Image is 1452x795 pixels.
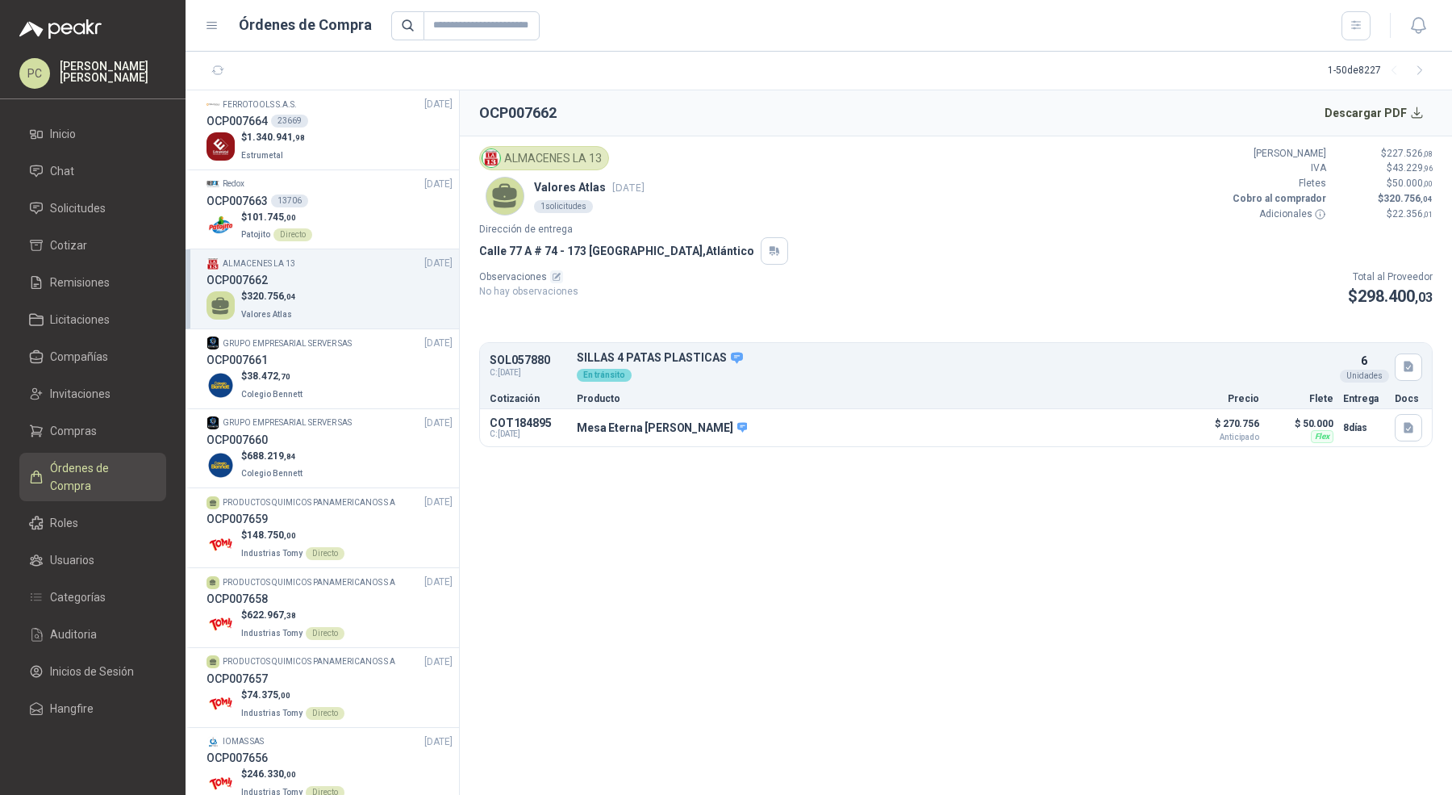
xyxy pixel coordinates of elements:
p: COT184895 [490,416,567,429]
p: Precio [1179,394,1259,404]
h3: OCP007660 [207,431,268,449]
span: Inicios de Sesión [50,663,134,680]
p: Cotización [490,394,567,404]
span: ,38 [284,611,296,620]
span: ,84 [284,452,296,461]
p: IOMAS SAS [223,735,264,748]
h3: OCP007658 [207,590,268,608]
span: Solicitudes [50,199,106,217]
div: Directo [306,547,344,560]
p: FERROTOOLS S.A.S. [223,98,297,111]
span: ,04 [284,292,296,301]
p: 6 [1361,352,1367,370]
span: ,04 [1421,195,1433,203]
a: Invitaciones [19,379,166,409]
span: Anticipado [1179,433,1259,441]
h3: OCP007663 [207,192,268,210]
span: Compañías [50,348,108,366]
p: $ [241,289,296,304]
span: Usuarios [50,551,94,569]
span: Remisiones [50,274,110,291]
p: Fletes [1229,176,1326,191]
span: [DATE] [424,177,453,192]
p: $ [1336,161,1433,176]
span: Patojito [241,230,270,239]
img: Company Logo [207,735,219,748]
a: Inicios de Sesión [19,656,166,687]
span: 101.745 [247,211,296,223]
p: Producto [577,394,1169,404]
span: ,01 [1423,210,1433,219]
img: Logo peakr [19,19,102,39]
div: 1 - 50 de 8227 [1328,58,1433,84]
a: Compras [19,416,166,446]
span: ,08 [1423,149,1433,158]
a: PRODUCTOS QUIMICOS PANAMERICANOS S A[DATE] OCP007658Company Logo$622.967,38Industrias TomyDirecto [207,575,453,641]
span: ,00 [284,770,296,779]
p: SILLAS 4 PATAS PLASTICAS [577,351,1333,366]
span: ,00 [278,691,290,700]
p: $ [1336,207,1433,222]
span: Roles [50,514,78,532]
div: Directo [306,707,344,720]
span: [DATE] [424,97,453,112]
p: $ [1336,146,1433,161]
p: Cobro al comprador [1229,191,1326,207]
p: $ [1348,284,1433,309]
a: Company LogoGRUPO EMPRESARIAL SERVER SAS[DATE] OCP007661Company Logo$38.472,70Colegio Bennett [207,336,453,402]
p: Calle 77 A # 74 - 173 [GEOGRAPHIC_DATA] , Atlántico [479,242,754,260]
a: Inicio [19,119,166,149]
p: $ [1336,191,1433,207]
h3: OCP007661 [207,351,268,369]
p: $ [241,369,306,384]
span: 43.229 [1392,162,1433,174]
span: [DATE] [612,182,645,194]
img: Company Logo [207,530,235,559]
img: Company Logo [207,451,235,479]
p: [PERSON_NAME] [PERSON_NAME] [60,61,166,83]
p: $ [241,688,344,703]
div: En tránsito [577,369,632,382]
img: Company Logo [207,610,235,638]
p: $ [241,608,344,623]
h3: OCP007662 [207,271,268,289]
span: 688.219 [247,450,296,462]
p: $ [241,130,305,145]
span: Colegio Bennett [241,390,302,399]
div: ALMACENES LA 13 [479,146,609,170]
p: IVA [1229,161,1326,176]
p: Total al Proveedor [1348,270,1433,285]
p: GRUPO EMPRESARIAL SERVER SAS [223,416,352,429]
p: $ 50.000 [1269,414,1333,433]
a: Roles [19,508,166,538]
span: C: [DATE] [490,366,567,379]
div: 1 solicitudes [534,200,593,213]
span: C: [DATE] [490,429,567,439]
img: Company Logo [207,371,235,400]
a: Company LogoRedox[DATE] OCP00766313706Company Logo$101.745,00PatojitoDirecto [207,177,453,243]
img: Company Logo [207,690,235,718]
span: 50.000 [1392,178,1433,189]
span: 1.340.941 [247,132,305,143]
span: Valores Atlas [241,310,292,319]
img: Company Logo [207,416,219,429]
div: 13706 [271,195,308,207]
span: 74.375 [247,689,290,701]
a: Company LogoFERROTOOLS S.A.S.[DATE] OCP00766423669Company Logo$1.340.941,98Estrumetal [207,97,453,163]
p: PRODUCTOS QUIMICOS PANAMERICANOS S A [223,655,395,668]
span: Auditoria [50,626,97,643]
a: Remisiones [19,267,166,298]
span: Cotizar [50,236,87,254]
span: ,00 [284,213,296,222]
span: Colegio Bennett [241,469,302,478]
h3: OCP007664 [207,112,268,130]
div: Directo [306,627,344,640]
span: 320.756 [1383,193,1433,204]
div: PC [19,58,50,89]
span: Órdenes de Compra [50,459,151,495]
div: Flex [1311,430,1333,443]
span: 22.356 [1392,208,1433,220]
span: Invitaciones [50,385,111,403]
span: Industrias Tomy [241,709,302,718]
img: Company Logo [482,149,500,167]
